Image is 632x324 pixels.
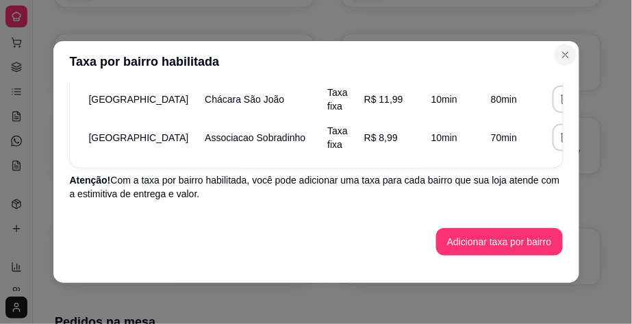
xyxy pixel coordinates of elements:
[53,41,579,82] header: Taxa por bairro habilitada
[205,94,284,105] span: Chácara São João
[205,132,305,143] span: Associacao Sobradinho
[483,119,544,157] td: 70 min
[89,94,189,105] span: [GEOGRAPHIC_DATA]
[327,87,348,112] span: Taxa fixa
[555,44,577,66] button: Close
[423,80,483,119] td: 10 min
[364,132,398,143] span: R$ 8,99
[423,119,483,157] td: 10 min
[364,94,403,105] span: R$ 11,99
[483,80,544,119] td: 80 min
[70,175,111,186] span: Atenção!
[327,125,348,150] span: Taxa fixa
[436,228,563,256] button: Adicionar taxa por bairro
[89,132,189,143] span: [GEOGRAPHIC_DATA]
[70,173,563,201] p: Com a taxa por bairro habilitada, você pode adicionar uma taxa para cada bairro que sua loja aten...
